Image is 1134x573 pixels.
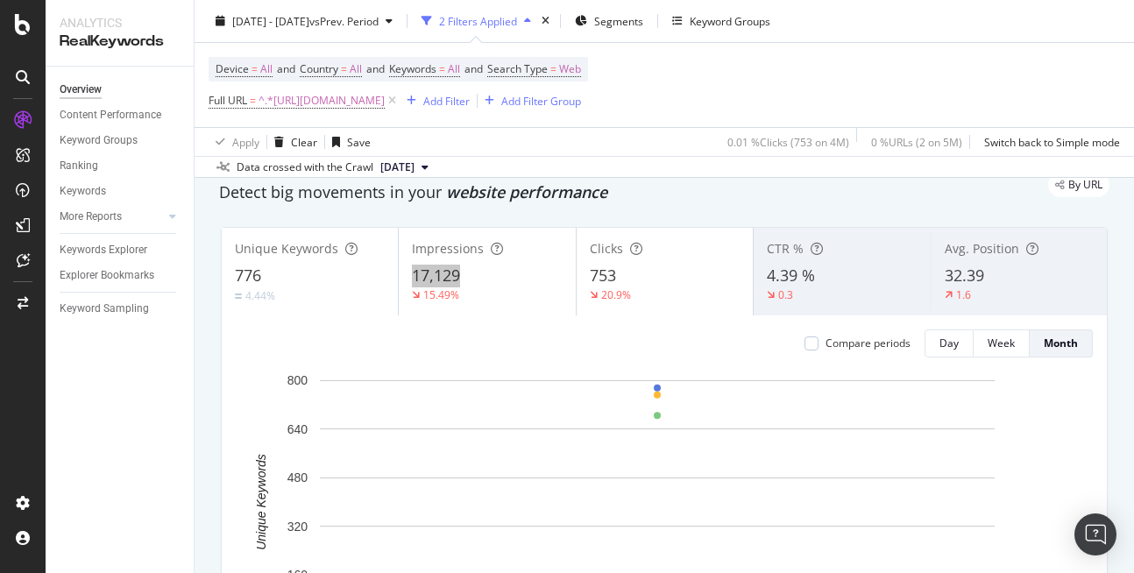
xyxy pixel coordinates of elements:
span: 32.39 [945,265,984,286]
div: 20.9% [601,287,631,302]
text: 640 [287,422,308,436]
button: Month [1030,329,1093,357]
div: Apply [232,134,259,149]
div: 0.3 [778,287,793,302]
span: Segments [594,13,643,28]
span: and [366,61,385,76]
text: 480 [287,470,308,485]
div: Week [988,336,1015,350]
div: 2 Filters Applied [439,13,517,28]
span: Clicks [590,240,623,257]
div: Keyword Sampling [60,300,149,318]
div: Keyword Groups [60,131,138,150]
text: Unique Keywords [254,454,268,550]
div: Add Filter [423,93,470,108]
span: Device [216,61,249,76]
span: All [448,57,460,81]
div: Open Intercom Messenger [1074,513,1116,555]
div: Month [1044,336,1078,350]
span: = [550,61,556,76]
button: Segments [568,7,650,35]
span: [DATE] - [DATE] [232,13,309,28]
div: legacy label [1048,173,1109,197]
div: Keywords [60,182,106,201]
a: Keyword Sampling [60,300,181,318]
button: Day [925,329,974,357]
text: 800 [287,373,308,387]
span: All [350,57,362,81]
a: Keywords Explorer [60,241,181,259]
div: Content Performance [60,106,161,124]
button: Week [974,329,1030,357]
text: 320 [287,520,308,534]
div: Keywords Explorer [60,241,147,259]
button: Switch back to Simple mode [977,128,1120,156]
a: Keyword Groups [60,131,181,150]
div: RealKeywords [60,32,180,52]
div: Switch back to Simple mode [984,134,1120,149]
span: 2025 Aug. 4th [380,159,415,175]
div: Day [939,336,959,350]
button: Clear [267,128,317,156]
span: and [464,61,483,76]
div: Compare periods [826,336,911,350]
div: times [538,12,553,30]
span: CTR % [767,240,804,257]
img: Equal [235,294,242,299]
span: By URL [1068,180,1102,190]
button: Save [325,128,371,156]
button: Keyword Groups [665,7,777,35]
span: and [277,61,295,76]
span: ^.*[URL][DOMAIN_NAME] [259,88,385,113]
a: Content Performance [60,106,181,124]
button: Add Filter [400,90,470,111]
span: Search Type [487,61,548,76]
span: = [341,61,347,76]
button: Add Filter Group [478,90,581,111]
a: More Reports [60,208,164,226]
span: vs Prev. Period [309,13,379,28]
button: Apply [209,128,259,156]
a: Explorer Bookmarks [60,266,181,285]
span: Avg. Position [945,240,1019,257]
span: = [252,61,258,76]
div: Keyword Groups [690,13,770,28]
div: Ranking [60,157,98,175]
div: Add Filter Group [501,93,581,108]
span: Unique Keywords [235,240,338,257]
a: Ranking [60,157,181,175]
div: 4.44% [245,288,275,303]
div: Explorer Bookmarks [60,266,154,285]
span: = [250,93,256,108]
span: Keywords [389,61,436,76]
span: All [260,57,273,81]
span: Web [559,57,581,81]
div: 15.49% [423,287,459,302]
div: Data crossed with the Crawl [237,159,373,175]
span: Full URL [209,93,247,108]
div: 0.01 % Clicks ( 753 on 4M ) [727,134,849,149]
a: Overview [60,81,181,99]
div: Overview [60,81,102,99]
div: Clear [291,134,317,149]
div: More Reports [60,208,122,226]
div: 1.6 [956,287,971,302]
span: Impressions [412,240,484,257]
span: 4.39 % [767,265,815,286]
span: Country [300,61,338,76]
span: 17,129 [412,265,460,286]
span: 753 [590,265,616,286]
div: Analytics [60,14,180,32]
span: = [439,61,445,76]
button: 2 Filters Applied [415,7,538,35]
div: 0 % URLs ( 2 on 5M ) [871,134,962,149]
button: [DATE] [373,157,436,178]
span: 776 [235,265,261,286]
button: [DATE] - [DATE]vsPrev. Period [209,7,400,35]
div: Save [347,134,371,149]
a: Keywords [60,182,181,201]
